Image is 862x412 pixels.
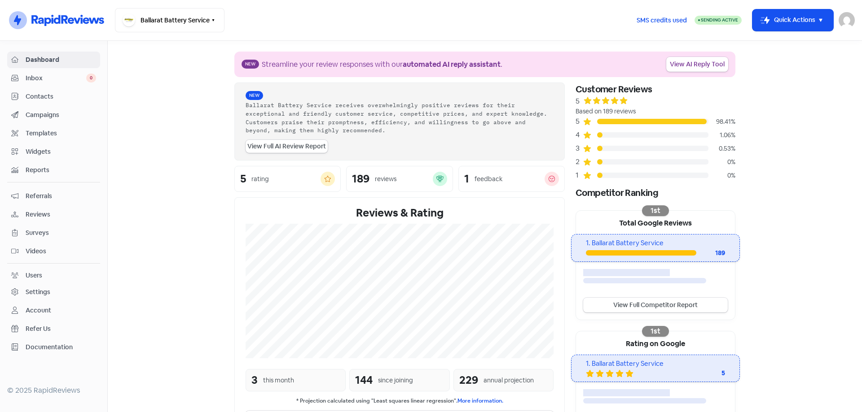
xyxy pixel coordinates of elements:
span: Campaigns [26,110,96,120]
a: Account [7,302,100,319]
div: Customer Reviews [576,82,735,96]
small: * Projection calculated using "Least squares linear regression". [246,397,554,405]
a: Referrals [7,188,100,204]
a: SMS credits used [629,15,695,24]
span: Sending Active [701,17,738,23]
a: View AI Reply Tool [666,57,728,72]
div: annual projection [484,376,534,385]
iframe: chat widget [824,376,853,403]
span: Inbox [26,74,86,83]
div: 144 [355,372,373,388]
span: SMS credits used [637,16,687,25]
img: User [839,12,855,28]
div: 189 [352,173,369,184]
a: Refer Us [7,321,100,337]
a: More information. [457,397,503,404]
a: Contacts [7,88,100,105]
span: Refer Us [26,324,96,334]
div: 4 [576,130,583,140]
a: Videos [7,243,100,260]
div: 1. Ballarat Battery Service [586,238,725,248]
div: this month [263,376,294,385]
a: 1feedback [458,166,565,192]
div: Settings [26,287,50,297]
div: reviews [375,174,396,184]
a: View Full Competitor Report [583,298,728,312]
a: View Full AI Review Report [246,140,328,153]
div: 1 [576,170,583,181]
span: Referrals [26,191,96,201]
div: Total Google Reviews [576,211,735,234]
div: 229 [459,372,478,388]
div: 5 [576,116,583,127]
button: Quick Actions [752,9,833,31]
a: Templates [7,125,100,142]
div: Rating on Google [576,331,735,355]
a: Reports [7,162,100,178]
a: 5rating [234,166,341,192]
div: Account [26,306,51,315]
span: 0 [86,74,96,82]
div: 0% [708,171,735,180]
a: Dashboard [7,52,100,68]
div: rating [251,174,269,184]
a: 189reviews [346,166,453,192]
span: Dashboard [26,55,96,65]
span: Widgets [26,147,96,156]
span: Videos [26,247,96,256]
div: 0% [708,157,735,167]
div: 98.41% [708,117,735,126]
div: feedback [475,174,502,184]
div: 189 [696,248,725,258]
div: 5 [689,369,725,378]
a: Documentation [7,339,100,356]
a: Campaigns [7,107,100,123]
div: 1. Ballarat Battery Service [586,359,725,369]
b: automated AI reply assistant [403,60,501,69]
div: 1st [642,326,669,337]
button: Ballarat Battery Service [115,8,224,32]
a: Inbox 0 [7,70,100,87]
div: Based on 189 reviews [576,107,735,116]
div: 1st [642,205,669,216]
div: 3 [251,372,258,388]
div: 1.06% [708,130,735,140]
a: Sending Active [695,15,742,26]
a: Settings [7,284,100,300]
span: Reports [26,165,96,175]
div: 1 [464,173,469,184]
a: Users [7,267,100,284]
a: Widgets [7,143,100,160]
span: New [242,60,259,69]
div: Reviews & Rating [246,205,554,221]
div: Streamline your review responses with our . [262,59,502,70]
div: 0.53% [708,144,735,153]
span: New [246,91,263,100]
a: Reviews [7,206,100,223]
span: Reviews [26,210,96,219]
span: Contacts [26,92,96,101]
div: 3 [576,143,583,154]
div: 5 [240,173,246,184]
span: Documentation [26,343,96,352]
span: Surveys [26,228,96,238]
div: 5 [576,96,580,107]
div: since joining [378,376,413,385]
span: Templates [26,129,96,138]
div: Competitor Ranking [576,186,735,199]
a: Surveys [7,225,100,241]
div: © 2025 RapidReviews [7,385,100,396]
div: 2 [576,156,583,167]
div: Ballarat Battery Service receives overwhelmingly positive reviews for their exceptional and frien... [246,101,554,134]
div: Users [26,271,42,280]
